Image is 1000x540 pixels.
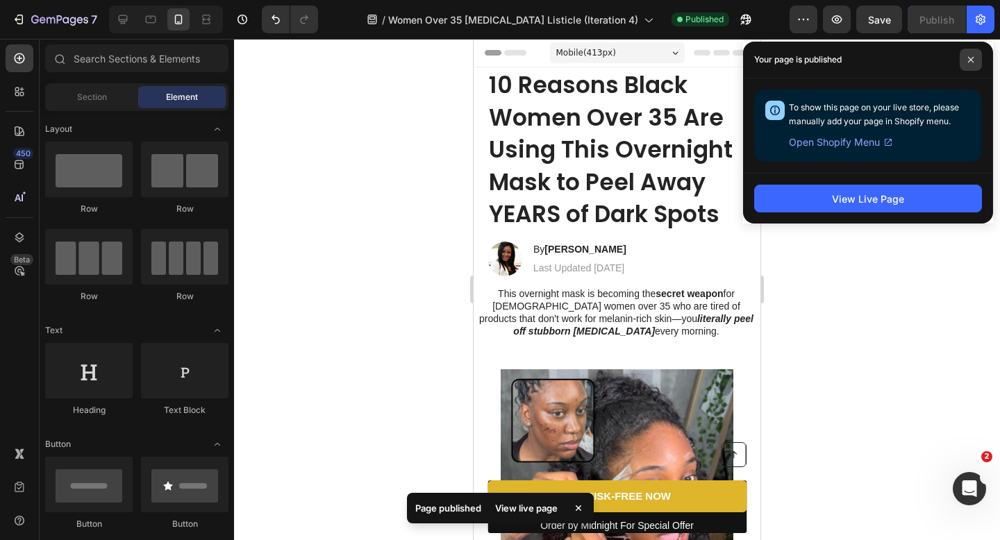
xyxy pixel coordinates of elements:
[10,254,33,265] div: Beta
[262,6,318,33] div: Undo/Redo
[45,44,228,72] input: Search Sections & Elements
[45,404,133,416] div: Heading
[388,12,638,27] span: Women Over 35 [MEDICAL_DATA] Listicle (Iteration 4)
[45,518,133,530] div: Button
[981,451,992,462] span: 2
[141,203,228,215] div: Row
[206,118,228,140] span: Toggle open
[789,102,959,126] span: To show this page on your live store, please manually add your page in Shopify menu.
[45,438,71,450] span: Button
[754,185,982,212] button: View Live Page
[141,518,228,530] div: Button
[206,433,228,455] span: Toggle open
[908,6,966,33] button: Publish
[685,13,724,26] span: Published
[919,12,954,27] div: Publish
[45,123,72,135] span: Layout
[856,6,902,33] button: Save
[13,148,33,159] div: 450
[77,91,107,103] span: Section
[832,192,904,206] div: View Live Page
[953,472,986,505] iframe: Intercom live chat
[141,404,228,416] div: Text Block
[45,203,133,215] div: Row
[45,324,62,337] span: Text
[141,290,228,303] div: Row
[91,11,97,28] p: 7
[6,6,103,33] button: 7
[868,14,891,26] span: Save
[166,91,198,103] span: Element
[45,290,133,303] div: Row
[206,319,228,341] span: Toggle open
[415,501,481,515] p: Page published
[487,498,566,518] div: View live page
[789,134,880,151] span: Open Shopify Menu
[382,12,385,27] span: /
[474,39,760,540] iframe: Design area
[754,53,842,67] p: Your page is published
